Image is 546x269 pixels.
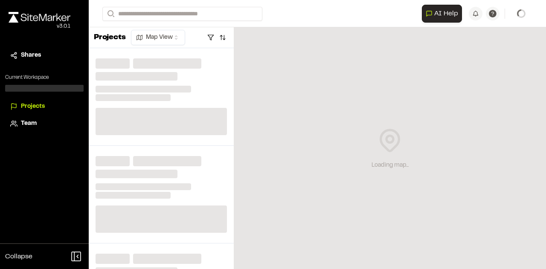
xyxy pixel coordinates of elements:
a: Team [10,119,78,128]
div: Open AI Assistant [422,5,465,23]
button: Open AI Assistant [422,5,462,23]
span: Collapse [5,252,32,262]
a: Projects [10,102,78,111]
span: Team [21,119,37,128]
p: Projects [94,32,126,43]
span: Projects [21,102,45,111]
img: rebrand.png [9,12,70,23]
span: AI Help [434,9,458,19]
button: Search [102,7,118,21]
span: Shares [21,51,41,60]
a: Shares [10,51,78,60]
p: Current Workspace [5,74,84,81]
div: Loading map... [372,161,409,170]
div: Oh geez...please don't... [9,23,70,30]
